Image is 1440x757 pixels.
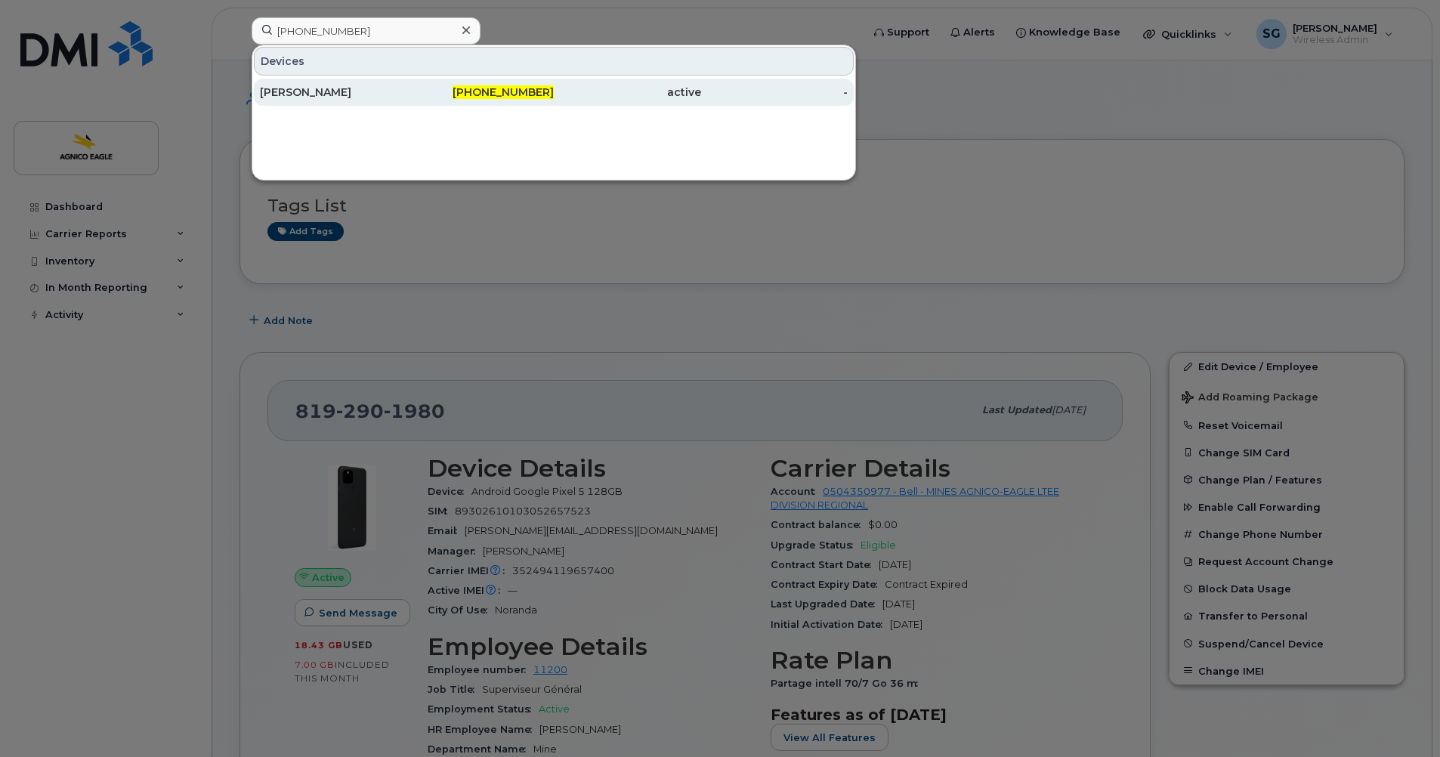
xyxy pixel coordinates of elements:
[554,85,701,100] div: active
[453,85,554,99] span: [PHONE_NUMBER]
[254,47,854,76] div: Devices
[254,79,854,106] a: [PERSON_NAME][PHONE_NUMBER]active-
[260,85,407,100] div: [PERSON_NAME]
[701,85,848,100] div: -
